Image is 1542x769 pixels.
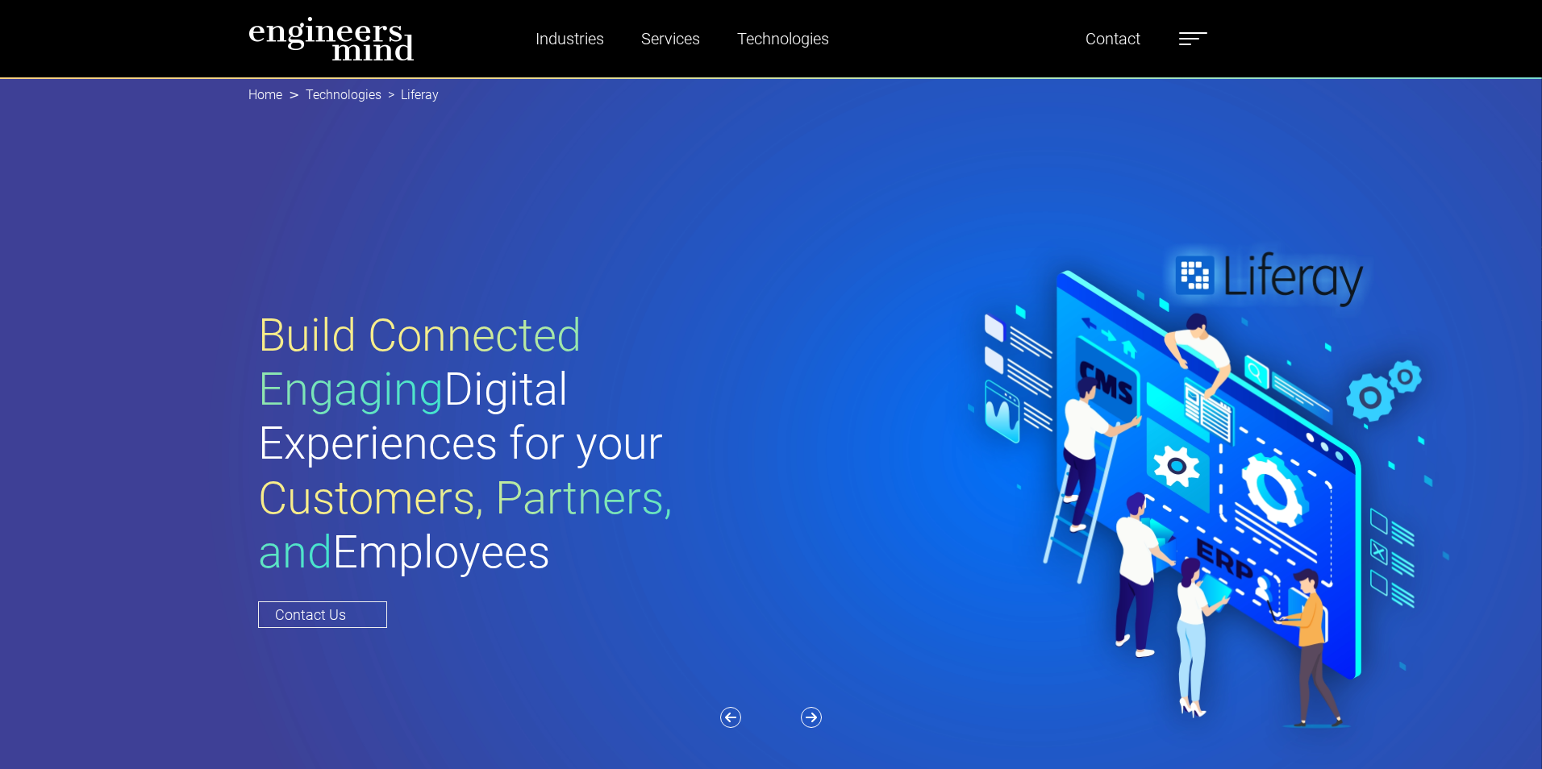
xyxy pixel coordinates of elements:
span: Customers, Partners, and [258,472,673,579]
a: Industries [529,20,611,57]
a: Technologies [731,20,836,57]
h1: Digital Experiences for your Employees [258,309,771,580]
a: Contact [1079,20,1147,57]
img: logo [248,16,415,61]
a: Technologies [306,87,381,102]
a: Services [635,20,706,57]
span: Build Connected Engaging [258,309,581,416]
li: Liferay [381,85,439,105]
a: Home [248,87,282,102]
a: Contact Us [258,601,387,628]
nav: breadcrumb [248,77,1294,113]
